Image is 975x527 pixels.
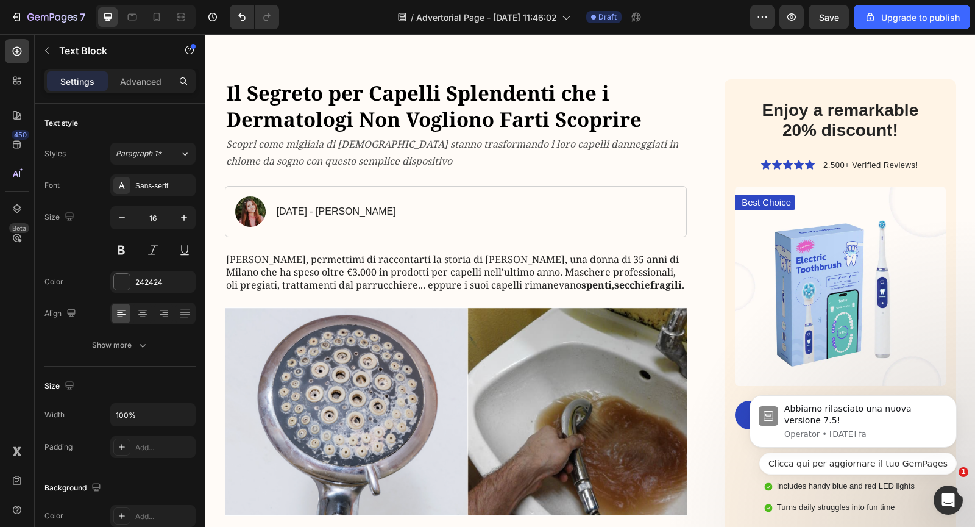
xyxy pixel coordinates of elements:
[9,223,29,233] div: Beta
[230,5,279,29] div: Undo/Redo
[111,404,195,426] input: Auto
[59,43,163,58] p: Text Block
[92,339,149,351] div: Show more
[411,11,414,24] span: /
[598,12,617,23] span: Draft
[44,276,63,287] div: Color
[572,426,709,436] p: Just 2 minutes for a thorough clean
[809,5,849,29] button: Save
[135,442,193,453] div: Add...
[530,367,740,396] a: CHECK AVAILABILITY
[135,277,193,288] div: 242424
[44,511,63,522] div: Color
[854,5,970,29] button: Upgrade to publish
[959,467,968,477] span: 1
[572,447,709,457] p: Includes handy blue and red LED lights
[120,75,161,88] p: Advanced
[731,356,975,494] iframe: Intercom notifications messaggio
[44,306,79,322] div: Align
[376,244,406,257] strong: spenti
[416,11,557,24] span: Advertorial Page - [DATE] 11:46:02
[445,244,477,257] strong: fragili
[530,152,740,352] img: gempages_576709691879457531-bd18ee2d-b46b-437e-9ea4-bfb4d1a75b86.webp
[572,468,709,479] p: Turns daily struggles into fun time
[80,10,85,24] p: 7
[110,143,196,165] button: Paragraph 1*
[44,118,78,129] div: Text style
[44,442,73,453] div: Padding
[44,480,104,497] div: Background
[116,148,162,159] span: Paragraph 1*
[12,130,29,140] div: 450
[60,75,94,88] p: Settings
[934,486,963,515] iframe: Intercom live chat
[576,376,679,389] p: CHECK AVAILABILITY
[539,65,731,108] h2: Enjoy a remarkable 20% discount!
[205,34,975,527] iframe: Design area
[864,11,960,24] div: Upgrade to publish
[819,12,839,23] span: Save
[44,409,65,420] div: Width
[44,148,66,159] div: Styles
[409,244,439,257] strong: secchi
[536,162,586,174] p: Best Choice
[19,273,482,482] img: gempages_576709691879457531-2fe7b35b-54fc-4ccd-b527-491c6e4117de.png
[572,404,709,415] p: Features 3 cleaning modes, timers
[135,511,193,522] div: Add...
[135,181,193,192] div: Sans-serif
[618,126,712,135] span: 2,500+ Verified Reviews!
[44,180,60,191] div: Font
[44,334,196,356] button: Show more
[5,5,91,29] button: 7
[44,378,77,395] div: Size
[44,209,77,226] div: Size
